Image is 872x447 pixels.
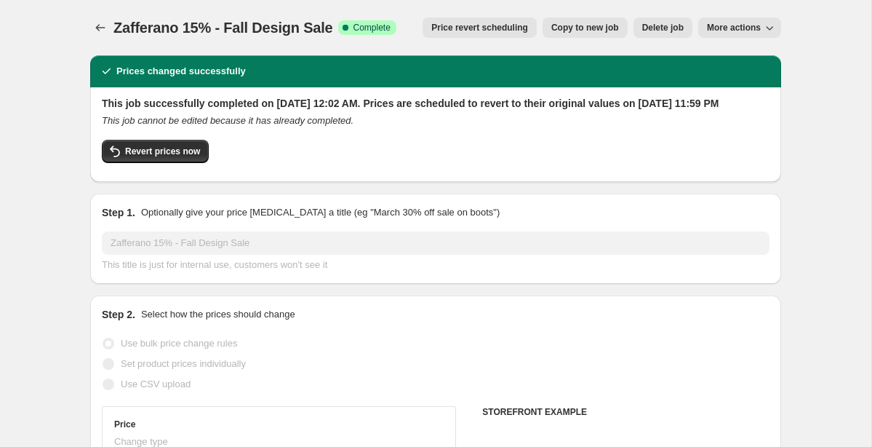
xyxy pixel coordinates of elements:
[353,22,390,33] span: Complete
[698,17,781,38] button: More actions
[121,338,237,349] span: Use bulk price change rules
[113,20,332,36] span: Zafferano 15% - Fall Design Sale
[633,17,692,38] button: Delete job
[141,205,500,220] p: Optionally give your price [MEDICAL_DATA] a title (eg "March 30% off sale on boots")
[141,307,295,322] p: Select how the prices should change
[707,22,761,33] span: More actions
[102,96,769,111] h2: This job successfully completed on [DATE] 12:02 AM. Prices are scheduled to revert to their origi...
[102,115,353,126] i: This job cannot be edited because it has already completed.
[482,406,769,418] h6: STOREFRONT EXAMPLE
[102,259,327,270] span: This title is just for internal use, customers won't see it
[114,436,168,447] span: Change type
[642,22,684,33] span: Delete job
[114,419,135,430] h3: Price
[116,64,246,79] h2: Prices changed successfully
[431,22,528,33] span: Price revert scheduling
[121,379,191,389] span: Use CSV upload
[543,17,628,38] button: Copy to new job
[551,22,619,33] span: Copy to new job
[90,17,111,38] button: Price change jobs
[102,205,135,220] h2: Step 1.
[125,146,200,157] span: Revert prices now
[102,140,209,163] button: Revert prices now
[423,17,537,38] button: Price revert scheduling
[102,232,769,255] input: 30% off holiday sale
[121,358,246,369] span: Set product prices individually
[102,307,135,322] h2: Step 2.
